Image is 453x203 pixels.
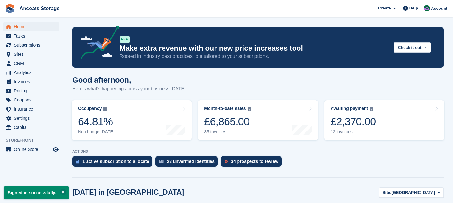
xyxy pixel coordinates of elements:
[204,115,251,128] div: £6,865.00
[72,188,184,197] h2: [DATE] in [GEOGRAPHIC_DATA]
[3,59,59,68] a: menu
[409,5,418,11] span: Help
[225,159,228,163] img: prospect-51fa495bee0391a8d652442698ab0144808aea92771e9ea1ae160a38d050c398.svg
[5,4,14,13] img: stora-icon-8386f47178a22dfd0bd8f6a31ec36ba5ce8667c1dd55bd0f319d3a0aa187defe.svg
[14,68,52,77] span: Analytics
[394,42,431,53] button: Check it out →
[331,129,376,135] div: 12 invoices
[379,187,444,198] button: Site: [GEOGRAPHIC_DATA]
[378,5,391,11] span: Create
[431,5,447,12] span: Account
[14,32,52,40] span: Tasks
[231,159,278,164] div: 34 prospects to review
[221,156,285,170] a: 34 prospects to review
[78,129,115,135] div: No change [DATE]
[14,41,52,49] span: Subscriptions
[52,146,59,153] a: Preview store
[17,3,62,14] a: Ancoats Storage
[14,145,52,154] span: Online Store
[14,123,52,132] span: Capital
[383,189,391,196] span: Site:
[331,115,376,128] div: £2,370.00
[6,137,63,143] span: Storefront
[3,96,59,104] a: menu
[3,86,59,95] a: menu
[155,156,221,170] a: 23 unverified identities
[78,115,115,128] div: 64.81%
[3,50,59,59] a: menu
[3,32,59,40] a: menu
[72,100,192,140] a: Occupancy 64.81% No change [DATE]
[72,149,444,154] p: ACTIONS
[72,156,155,170] a: 1 active subscription to allocate
[248,107,251,111] img: icon-info-grey-7440780725fd019a000dd9b08b2336e03edf1995a4989e88bcd33f0948082b44.svg
[120,44,389,53] p: Make extra revenue with our new price increases tool
[370,107,373,111] img: icon-info-grey-7440780725fd019a000dd9b08b2336e03edf1995a4989e88bcd33f0948082b44.svg
[14,22,52,31] span: Home
[103,107,107,111] img: icon-info-grey-7440780725fd019a000dd9b08b2336e03edf1995a4989e88bcd33f0948082b44.svg
[3,105,59,113] a: menu
[167,159,215,164] div: 23 unverified identities
[14,86,52,95] span: Pricing
[120,36,130,43] div: NEW
[14,114,52,123] span: Settings
[14,96,52,104] span: Coupons
[78,106,102,111] div: Occupancy
[198,100,318,140] a: Month-to-date sales £6,865.00 35 invoices
[14,77,52,86] span: Invoices
[204,106,246,111] div: Month-to-date sales
[72,85,186,92] p: Here's what's happening across your business [DATE]
[14,50,52,59] span: Sites
[3,123,59,132] a: menu
[3,22,59,31] a: menu
[3,114,59,123] a: menu
[14,59,52,68] span: CRM
[331,106,368,111] div: Awaiting payment
[3,77,59,86] a: menu
[3,68,59,77] a: menu
[120,53,389,60] p: Rooted in industry best practices, but tailored to your subscriptions.
[72,76,186,84] h1: Good afternoon,
[4,186,69,199] p: Signed in successfully.
[3,145,59,154] a: menu
[76,159,79,164] img: active_subscription_to_allocate_icon-d502201f5373d7db506a760aba3b589e785aa758c864c3986d89f69b8ff3...
[324,100,444,140] a: Awaiting payment £2,370.00 12 invoices
[391,189,435,196] span: [GEOGRAPHIC_DATA]
[14,105,52,113] span: Insurance
[3,41,59,49] a: menu
[82,159,149,164] div: 1 active subscription to allocate
[159,159,164,163] img: verify_identity-adf6edd0f0f0b5bbfe63781bf79b02c33cf7c696d77639b501bdc392416b5a36.svg
[75,26,119,61] img: price-adjustments-announcement-icon-8257ccfd72463d97f412b2fc003d46551f7dbcb40ab6d574587a9cd5c0d94...
[204,129,251,135] div: 35 invoices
